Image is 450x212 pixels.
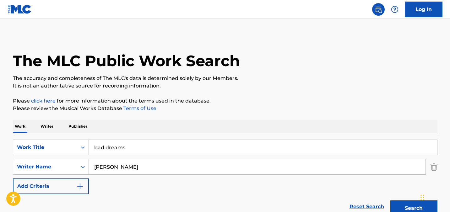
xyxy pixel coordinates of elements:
p: Publisher [67,120,89,133]
a: Log In [405,2,442,17]
a: Terms of Use [122,105,156,111]
div: Work Title [17,144,73,151]
p: The accuracy and completeness of The MLC's data is determined solely by our Members. [13,75,437,82]
p: Please for more information about the terms used in the database. [13,97,437,105]
img: help [391,6,398,13]
a: click here [31,98,56,104]
h1: The MLC Public Work Search [13,51,240,70]
button: Add Criteria [13,178,89,194]
img: Delete Criterion [431,159,437,175]
p: Writer [39,120,55,133]
p: It is not an authoritative source for recording information. [13,82,437,90]
iframe: Chat Widget [419,182,450,212]
img: search [375,6,382,13]
img: MLC Logo [8,5,32,14]
div: Help [388,3,401,16]
div: Writer Name [17,163,73,171]
div: Drag [420,188,424,207]
img: 9d2ae6d4665cec9f34b9.svg [76,183,84,190]
a: Public Search [372,3,385,16]
p: Please review the Musical Works Database [13,105,437,112]
p: Work [13,120,27,133]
